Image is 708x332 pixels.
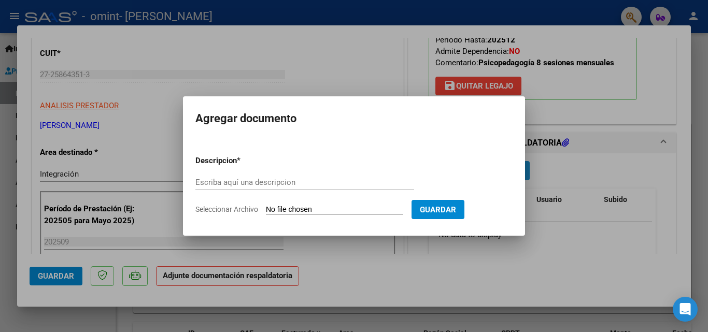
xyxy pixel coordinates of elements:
p: Descripcion [195,155,291,167]
h2: Agregar documento [195,109,513,128]
span: Guardar [420,205,456,214]
div: Open Intercom Messenger [673,297,698,322]
button: Guardar [412,200,464,219]
span: Seleccionar Archivo [195,205,258,213]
